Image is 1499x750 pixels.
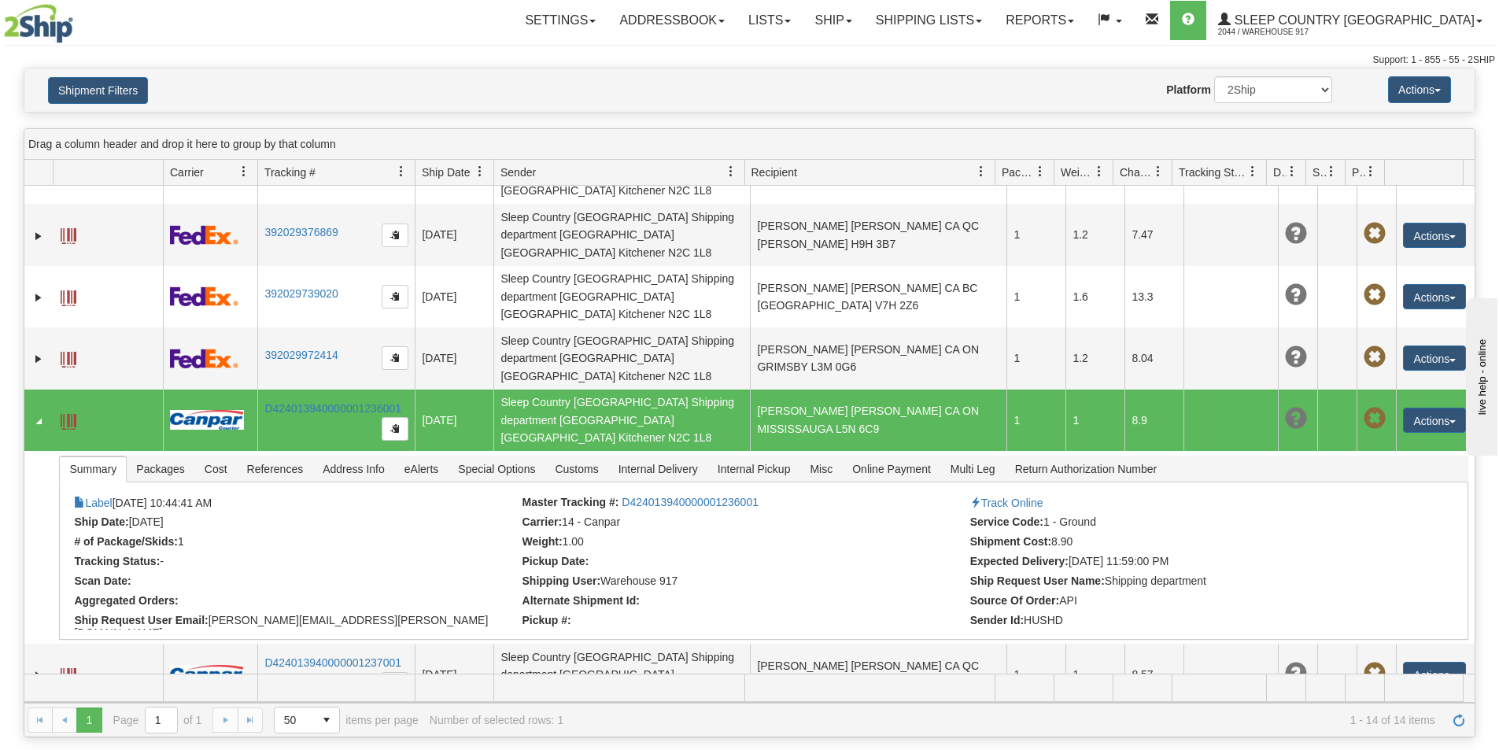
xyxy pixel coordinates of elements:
td: [PERSON_NAME] [PERSON_NAME] CA QC [PERSON_NAME] H9H 3B7 [750,204,1006,265]
strong: Shipment Cost: [970,535,1051,548]
span: Online Payment [843,456,940,482]
a: Sender filter column settings [718,158,744,185]
a: Label [61,345,76,370]
button: Copy to clipboard [382,672,408,696]
a: Pickup Status filter column settings [1357,158,1384,185]
a: Delivery Status filter column settings [1279,158,1305,185]
span: Pickup Not Assigned [1364,346,1386,368]
td: 1 [1006,327,1065,389]
a: Shipping lists [864,1,994,40]
span: Pickup Not Assigned [1364,223,1386,245]
strong: Ship Request User Email: [74,614,208,626]
td: 8.04 [1124,327,1183,389]
button: Actions [1403,662,1466,687]
span: Internal Delivery [609,456,707,482]
div: live help - online [12,13,146,25]
a: Track Online [970,497,1043,509]
td: 1 [1006,266,1065,327]
span: Unknown [1285,408,1307,430]
strong: Aggregated Orders: [74,594,178,607]
strong: Alternate Shipment Id: [522,594,640,607]
a: Label [61,407,76,432]
li: 14 - Canpar [522,515,966,531]
a: Reports [994,1,1086,40]
span: select [314,708,339,733]
li: [DATE] 10:44:41 AM [74,496,518,512]
td: Sleep Country [GEOGRAPHIC_DATA] Shipping department [GEOGRAPHIC_DATA] [GEOGRAPHIC_DATA] Kitchener... [493,644,750,705]
span: Pickup Not Assigned [1364,663,1386,685]
button: Actions [1403,223,1466,248]
strong: Carrier: [522,515,563,528]
li: [DATE] [74,515,518,531]
td: 7.47 [1124,204,1183,265]
a: 392029376869 [264,226,338,238]
strong: Service Code: [970,515,1043,528]
span: Shipment Issues [1313,164,1326,180]
li: HUSHD [970,614,1414,630]
img: logo2044.jpg [4,4,73,43]
div: Support: 1 - 855 - 55 - 2SHIP [4,54,1495,67]
span: Ship Date [422,164,470,180]
strong: Tracking Status: [74,555,160,567]
a: Label [74,497,112,509]
strong: Sender Id: [970,614,1024,626]
img: 14 - Canpar [170,410,244,430]
a: Carrier filter column settings [231,158,257,185]
span: Cost [195,456,237,482]
button: Shipment Filters [48,77,148,104]
td: [PERSON_NAME] [PERSON_NAME] CA ON GRIMSBY L3M 0G6 [750,327,1006,389]
span: Unknown [1285,663,1307,685]
a: Expand [31,351,46,367]
button: Copy to clipboard [382,346,408,370]
a: Label [61,661,76,686]
td: [PERSON_NAME] [PERSON_NAME] CA QC MONTRAL H2J 0A2 [750,644,1006,705]
button: Actions [1403,284,1466,309]
span: Page sizes drop down [274,707,340,733]
button: Actions [1403,345,1466,371]
td: [DATE] [415,266,493,327]
img: 2 - FedEx Express® [170,349,238,368]
div: grid grouping header [24,129,1475,160]
li: [PERSON_NAME][EMAIL_ADDRESS][PERSON_NAME][DOMAIN_NAME] [74,614,518,630]
a: Expand [31,290,46,305]
iframe: chat widget [1463,294,1497,455]
li: [DATE] 11:59:00 PM [970,555,1414,571]
span: Pickup Not Assigned [1364,284,1386,306]
li: 1.00 [522,535,966,551]
a: Addressbook [607,1,737,40]
li: 8.90 [970,535,1414,551]
div: Number of selected rows: 1 [430,714,563,726]
td: Sleep Country [GEOGRAPHIC_DATA] Shipping department [GEOGRAPHIC_DATA] [GEOGRAPHIC_DATA] Kitchener... [493,327,750,389]
span: References [238,456,313,482]
span: Packages [1002,164,1035,180]
td: Sleep Country [GEOGRAPHIC_DATA] Shipping department [GEOGRAPHIC_DATA] [GEOGRAPHIC_DATA] Kitchener... [493,390,750,451]
a: Settings [513,1,607,40]
span: Recipient [751,164,797,180]
span: Summary [60,456,126,482]
strong: Pickup Date: [522,555,589,567]
a: Lists [737,1,803,40]
li: - [74,555,518,571]
label: Platform [1166,82,1211,98]
button: Actions [1403,408,1466,433]
a: 392029739020 [264,287,338,300]
img: 2 - FedEx Express® [170,286,238,306]
td: [DATE] [415,327,493,389]
span: Address Info [313,456,394,482]
strong: Scan Date: [74,575,131,587]
span: Customs [545,456,607,482]
span: 1 - 14 of 14 items [574,714,1435,726]
li: API [970,594,1414,610]
td: Sleep Country [GEOGRAPHIC_DATA] Shipping department [GEOGRAPHIC_DATA] [GEOGRAPHIC_DATA] Kitchener... [493,204,750,265]
input: Page 1 [146,708,177,733]
strong: Ship Request User Name: [970,575,1105,587]
td: 1 [1006,204,1065,265]
span: Page 1 [76,708,102,733]
button: Actions [1388,76,1451,103]
span: 2044 / Warehouse 917 [1218,24,1336,40]
li: Shipping department [970,575,1414,590]
span: Pickup Status [1352,164,1365,180]
a: Recipient filter column settings [968,158,995,185]
strong: Shipping User: [522,575,601,587]
span: 50 [284,712,305,728]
